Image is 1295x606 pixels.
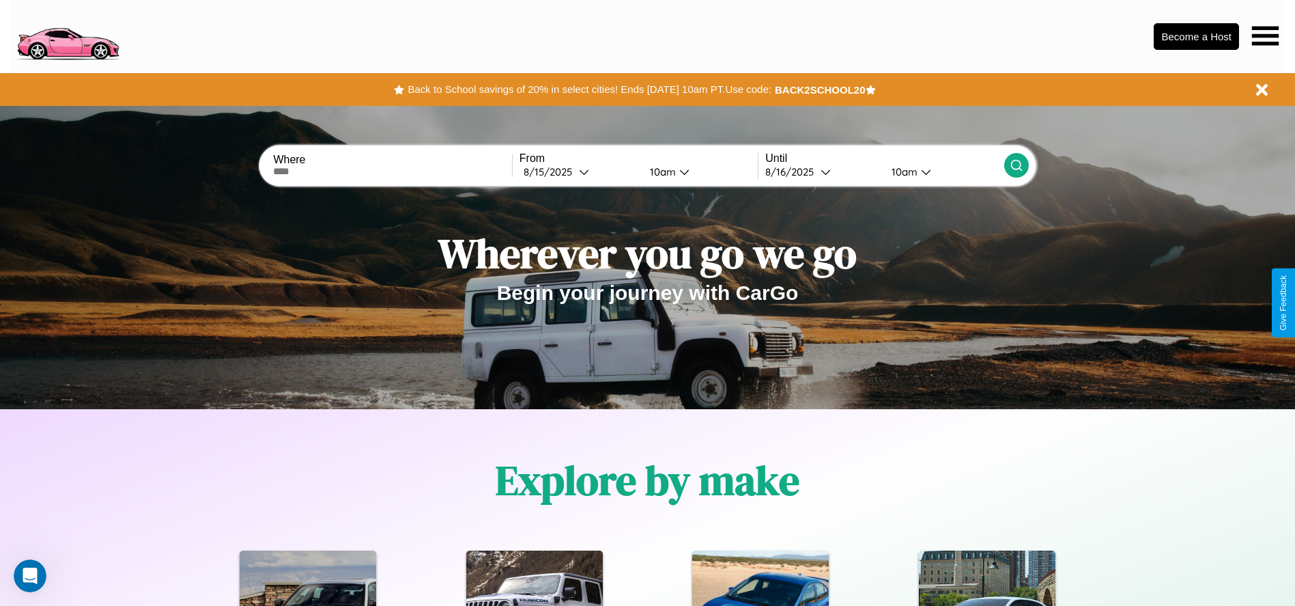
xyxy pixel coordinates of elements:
[765,165,821,178] div: 8 / 16 / 2025
[520,165,639,179] button: 8/15/2025
[775,84,866,96] b: BACK2SCHOOL20
[639,165,758,179] button: 10am
[524,165,579,178] div: 8 / 15 / 2025
[404,80,774,99] button: Back to School savings of 20% in select cities! Ends [DATE] 10am PT.Use code:
[643,165,679,178] div: 10am
[273,154,511,166] label: Where
[881,165,1004,179] button: 10am
[496,452,799,508] h1: Explore by make
[765,152,1004,165] label: Until
[1154,23,1239,50] button: Become a Host
[520,152,758,165] label: From
[10,7,125,64] img: logo
[885,165,921,178] div: 10am
[1279,275,1288,331] div: Give Feedback
[14,560,46,592] iframe: Intercom live chat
